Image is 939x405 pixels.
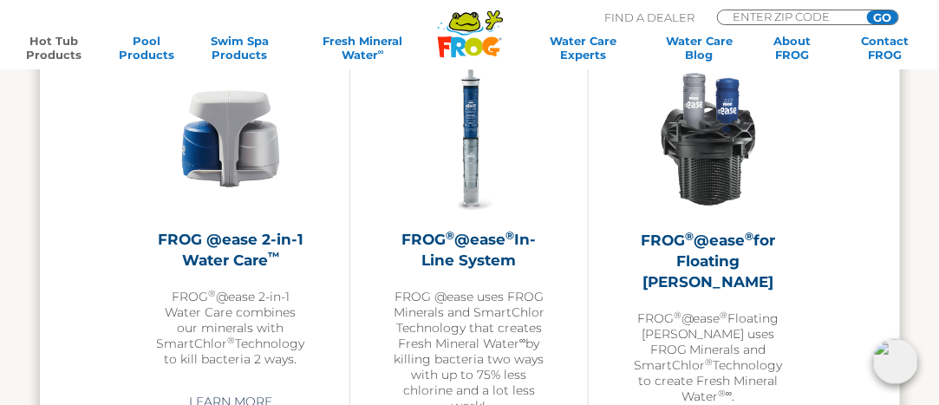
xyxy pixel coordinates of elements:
h2: FROG @ease for Floating [PERSON_NAME] [632,230,784,292]
sup: ® [505,229,514,242]
sup: ™ [268,250,279,263]
img: openIcon [873,339,918,384]
a: Water CareBlog [663,34,735,62]
a: Swim SpaProducts [204,34,276,62]
a: PoolProducts [110,34,182,62]
sup: ® [721,310,728,321]
h2: FROG @ease 2-in-1 Water Care [155,229,306,271]
sup: ® [718,388,726,399]
a: Hot TubProducts [17,34,89,62]
sup: ® [446,229,454,242]
a: ContactFROG [850,34,922,62]
p: Find A Dealer [604,10,694,25]
sup: ∞ [519,335,526,346]
input: GO [867,10,898,24]
img: @ease-2-in-1-Holder-v2-300x300.png [155,63,306,214]
input: Zip Code Form [731,10,848,23]
p: FROG @ease Floating [PERSON_NAME] uses FROG Minerals and SmartChlor Technology to create Fresh Mi... [632,310,784,404]
sup: ® [685,230,694,243]
sup: ® [208,288,216,299]
img: InLineWeir_Front_High_inserting-v2-300x300.png [632,63,784,215]
sup: ∞ [726,388,733,399]
sup: ® [227,335,235,346]
sup: ® [674,310,681,321]
a: AboutFROG [756,34,828,62]
a: Water CareExperts [523,34,642,62]
p: FROG @ease 2-in-1 Water Care combines our minerals with SmartChlor Technology to kill bacteria 2 ... [155,289,306,367]
img: inline-system-300x300.png [394,63,544,214]
sup: ® [745,230,753,243]
h2: FROG @ease In-Line System [394,229,544,271]
sup: ∞ [378,47,384,56]
sup: ® [705,356,713,368]
a: FROG®@ease®for Floating [PERSON_NAME]FROG®@ease®Floating [PERSON_NAME] uses FROG Minerals and Sma... [632,63,784,404]
a: Fresh MineralWater∞ [297,34,429,62]
a: FROG @ease 2-in-1 Water Care™FROG®@ease 2-in-1 Water Care combines our minerals with SmartChlor®T... [155,63,306,367]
